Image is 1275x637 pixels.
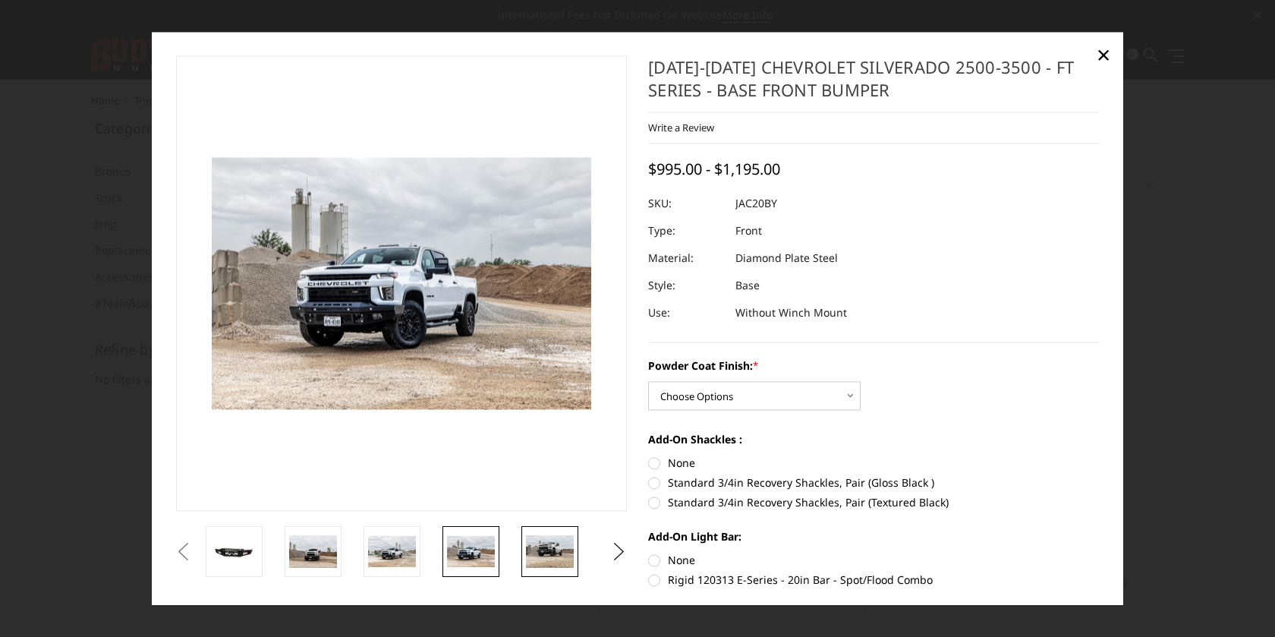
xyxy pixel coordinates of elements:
[648,217,724,244] dt: Type:
[735,217,762,244] dd: Front
[289,536,337,568] img: 2020-2023 Chevrolet Silverado 2500-3500 - FT Series - Base Front Bumper
[648,121,714,134] a: Write a Review
[735,190,777,217] dd: JAC20BY
[648,244,724,272] dt: Material:
[648,528,1100,544] label: Add-On Light Bar:
[172,541,195,563] button: Previous
[526,536,574,568] img: 2020-2023 Chevrolet Silverado 2500-3500 - FT Series - Base Front Bumper
[1097,39,1110,71] span: ×
[1091,43,1116,68] a: Close
[648,358,1100,374] label: Powder Coat Finish:
[648,299,724,326] dt: Use:
[608,541,631,563] button: Next
[176,55,628,511] a: 2020-2023 Chevrolet Silverado 2500-3500 - FT Series - Base Front Bumper
[447,536,495,568] img: 2020-2023 Chevrolet Silverado 2500-3500 - FT Series - Base Front Bumper
[648,475,1100,490] label: Standard 3/4in Recovery Shackles, Pair (Gloss Black )
[648,431,1100,447] label: Add-On Shackles :
[735,299,847,326] dd: Without Winch Mount
[648,55,1100,112] h1: [DATE]-[DATE] Chevrolet Silverado 2500-3500 - FT Series - Base Front Bumper
[648,455,1100,471] label: None
[735,244,838,272] dd: Diamond Plate Steel
[648,494,1100,510] label: Standard 3/4in Recovery Shackles, Pair (Textured Black)
[368,536,416,567] img: 2020-2023 Chevrolet Silverado 2500-3500 - FT Series - Base Front Bumper
[735,272,760,299] dd: Base
[648,190,724,217] dt: SKU:
[648,272,724,299] dt: Style:
[648,552,1100,568] label: None
[648,572,1100,588] label: Rigid 120313 E-Series - 20in Bar - Spot/Flood Combo
[648,159,780,179] span: $995.00 - $1,195.00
